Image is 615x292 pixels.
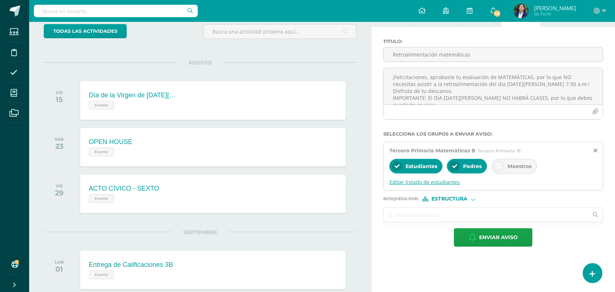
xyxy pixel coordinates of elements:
span: Evento [89,148,114,156]
span: Editar listado de estudiantes [389,179,597,186]
span: Mi Perfil [534,11,576,17]
a: todas las Actividades [44,24,127,38]
a: Examen [412,9,457,27]
span: Estudiantes [406,163,437,170]
span: AGOSTO [177,59,224,66]
div: 01 [55,265,64,273]
span: Búsqueda por : [383,197,419,201]
div: ACTO CÍVICO - SEXTO [89,185,159,192]
div: Entrega de Calificaciones 3B [89,261,173,269]
div: OPEN HOUSE [89,138,133,146]
span: Evento [89,270,114,279]
input: Busca un usuario... [34,5,198,17]
span: Tercero Primaria 'B' [477,148,521,153]
a: Aviso [501,9,540,27]
span: Evento [89,101,114,110]
div: SÁB [55,137,64,142]
textarea: ¡Felicitaciones, aprobaste tu evaluación de MATEMÁTICAS, por lo que NO necesitas asistir a la ret... [384,68,603,105]
img: cc393a5ce9805ad72d48e0f4d9f74595.png [514,4,529,18]
input: Busca una actividad próxima aquí... [204,24,357,39]
label: Selecciona los grupos a enviar aviso : [383,131,603,137]
span: Maestros [508,163,532,170]
a: Tarea [372,9,411,27]
span: Tercero Primaria Matemáticas B [389,147,475,154]
label: Titulo : [383,39,603,44]
div: VIE [55,183,63,188]
div: LUN [55,260,64,265]
span: [PERSON_NAME] [534,4,576,12]
div: 15 [56,95,63,104]
a: Evento [458,9,501,27]
input: Titulo [384,47,603,62]
span: Estructura [432,197,468,201]
input: Ej. Primero primaria [384,208,588,222]
span: 45 [493,9,501,17]
div: Día de la Virgen de [DATE][PERSON_NAME] - Asueto [89,92,176,99]
span: SEPTIEMBRE [172,229,229,235]
div: VIE [56,90,63,95]
button: Enviar aviso [454,228,533,247]
div: 29 [55,188,63,197]
span: Evento [89,194,114,203]
div: [object Object] [422,196,477,202]
div: 23 [55,142,64,151]
span: Padres [463,163,482,170]
span: Enviar aviso [479,229,518,246]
